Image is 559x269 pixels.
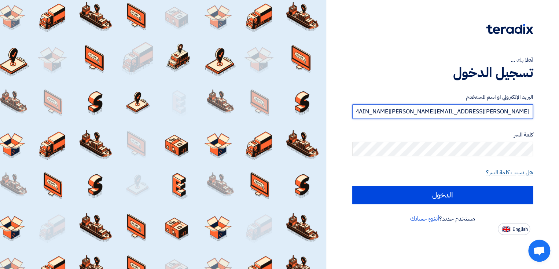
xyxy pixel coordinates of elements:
[352,93,533,101] label: البريد الإلكتروني او اسم المستخدم
[352,214,533,223] div: مستخدم جديد؟
[512,227,528,232] span: English
[352,65,533,81] h1: تسجيل الدخول
[410,214,439,223] a: أنشئ حسابك
[352,186,533,204] input: الدخول
[498,223,530,235] button: English
[486,24,533,34] img: Teradix logo
[486,168,533,177] a: هل نسيت كلمة السر؟
[502,226,510,232] img: en-US.png
[352,131,533,139] label: كلمة السر
[528,240,550,262] a: Open chat
[352,56,533,65] div: أهلا بك ...
[352,104,533,119] input: أدخل بريد العمل الإلكتروني او اسم المستخدم الخاص بك ...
